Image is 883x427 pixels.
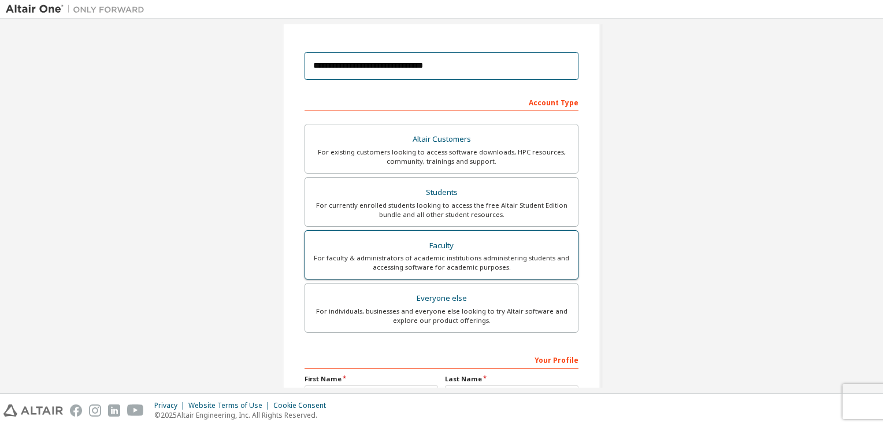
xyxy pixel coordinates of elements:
img: altair_logo.svg [3,404,63,417]
p: © 2025 Altair Engineering, Inc. All Rights Reserved. [154,410,333,420]
label: Last Name [445,374,578,384]
img: Altair One [6,3,150,15]
label: First Name [305,374,438,384]
div: Privacy [154,401,188,410]
div: Your Profile [305,350,578,369]
div: Cookie Consent [273,401,333,410]
div: Account Type [305,93,578,111]
div: Faculty [312,238,571,254]
img: facebook.svg [70,404,82,417]
div: For currently enrolled students looking to access the free Altair Student Edition bundle and all ... [312,201,571,219]
div: For individuals, businesses and everyone else looking to try Altair software and explore our prod... [312,307,571,325]
div: For existing customers looking to access software downloads, HPC resources, community, trainings ... [312,148,571,166]
div: Website Terms of Use [188,401,273,410]
div: Everyone else [312,290,571,307]
img: youtube.svg [127,404,144,417]
img: linkedin.svg [108,404,120,417]
div: For faculty & administrators of academic institutions administering students and accessing softwa... [312,253,571,272]
div: Altair Customers [312,131,571,148]
div: Students [312,185,571,201]
img: instagram.svg [89,404,101,417]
